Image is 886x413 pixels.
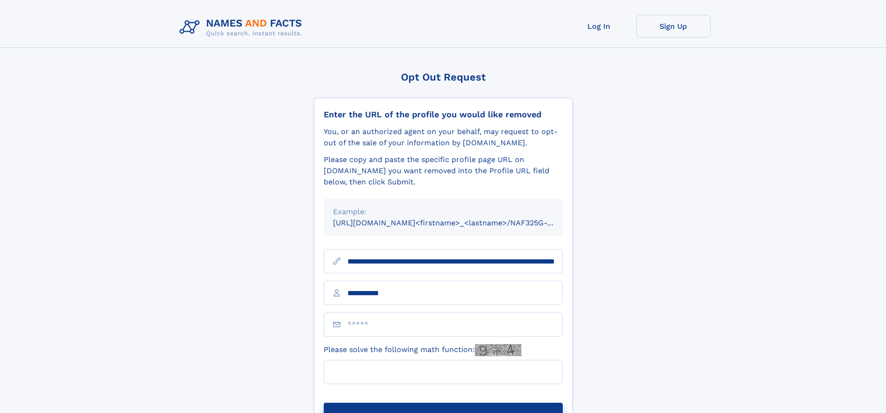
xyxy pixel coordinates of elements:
img: Logo Names and Facts [176,15,310,40]
small: [URL][DOMAIN_NAME]<firstname>_<lastname>/NAF325G-xxxxxxxx [333,218,580,227]
div: Please copy and paste the specific profile page URL on [DOMAIN_NAME] you want removed into the Pr... [324,154,563,188]
a: Log In [562,15,636,38]
div: Example: [333,206,553,217]
label: Please solve the following math function: [324,344,521,356]
div: Opt Out Request [314,71,573,83]
a: Sign Up [636,15,711,38]
div: Enter the URL of the profile you would like removed [324,109,563,120]
div: You, or an authorized agent on your behalf, may request to opt-out of the sale of your informatio... [324,126,563,149]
